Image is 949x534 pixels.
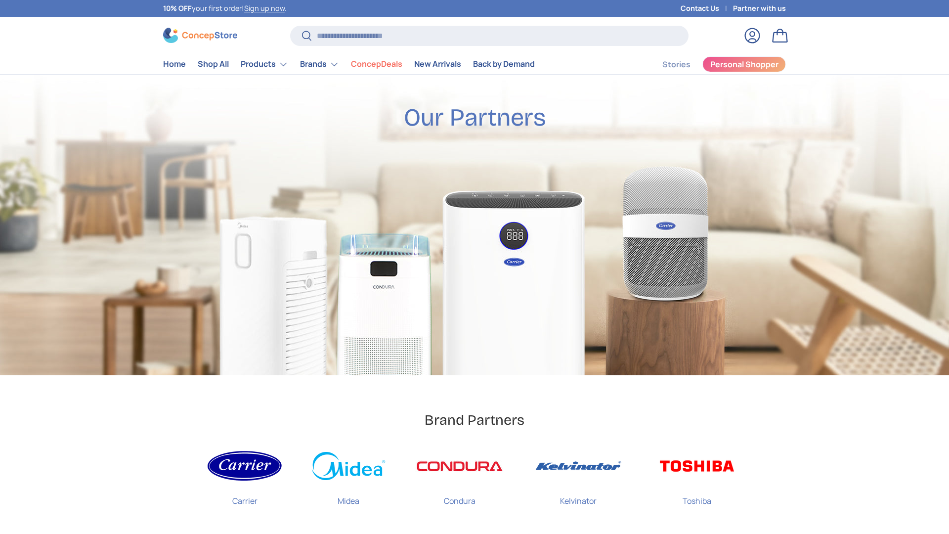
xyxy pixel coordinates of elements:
[681,3,733,14] a: Contact Us
[733,3,786,14] a: Partner with us
[294,54,345,74] summary: Brands
[404,102,546,133] h2: Our Partners
[639,54,786,74] nav: Secondary
[198,54,229,74] a: Shop All
[163,54,535,74] nav: Primary
[232,487,258,507] p: Carrier
[300,54,339,74] a: Brands
[163,3,192,13] strong: 10% OFF
[662,55,690,74] a: Stories
[235,54,294,74] summary: Products
[425,411,524,429] h2: Brand Partners
[241,54,288,74] a: Products
[710,60,778,68] span: Personal Shopper
[702,56,786,72] a: Personal Shopper
[415,445,504,515] a: Condura
[244,3,285,13] a: Sign up now
[560,487,597,507] p: Kelvinator
[338,487,359,507] p: Midea
[473,54,535,74] a: Back by Demand
[534,445,623,515] a: Kelvinator
[163,54,186,74] a: Home
[311,445,386,515] a: Midea
[683,487,711,507] p: Toshiba
[163,3,287,14] p: your first order! .
[444,487,475,507] p: Condura
[208,445,282,515] a: Carrier
[351,54,402,74] a: ConcepDeals
[163,28,237,43] img: ConcepStore
[414,54,461,74] a: New Arrivals
[652,445,741,515] a: Toshiba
